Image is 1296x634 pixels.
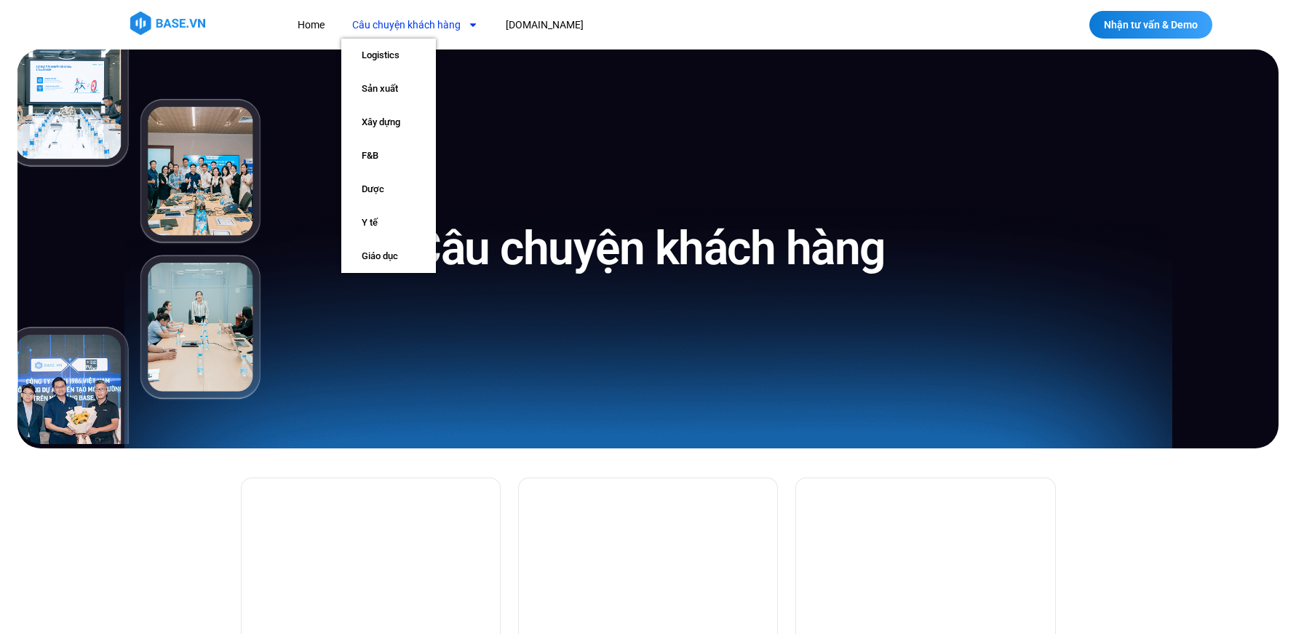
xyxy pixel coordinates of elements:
a: Sản xuất [341,72,436,106]
a: Câu chuyện khách hàng [341,12,489,39]
a: Xây dựng [341,106,436,139]
a: Nhận tư vấn & Demo [1089,11,1212,39]
a: Logistics [341,39,436,72]
a: Y tế [341,206,436,239]
a: [DOMAIN_NAME] [495,12,595,39]
h1: Câu chuyện khách hàng [411,218,885,279]
span: Nhận tư vấn & Demo [1104,20,1198,30]
a: Dược [341,173,436,206]
a: F&B [341,139,436,173]
a: Home [287,12,335,39]
nav: Menu [287,12,851,39]
ul: Câu chuyện khách hàng [341,39,436,273]
a: Giáo dục [341,239,436,273]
